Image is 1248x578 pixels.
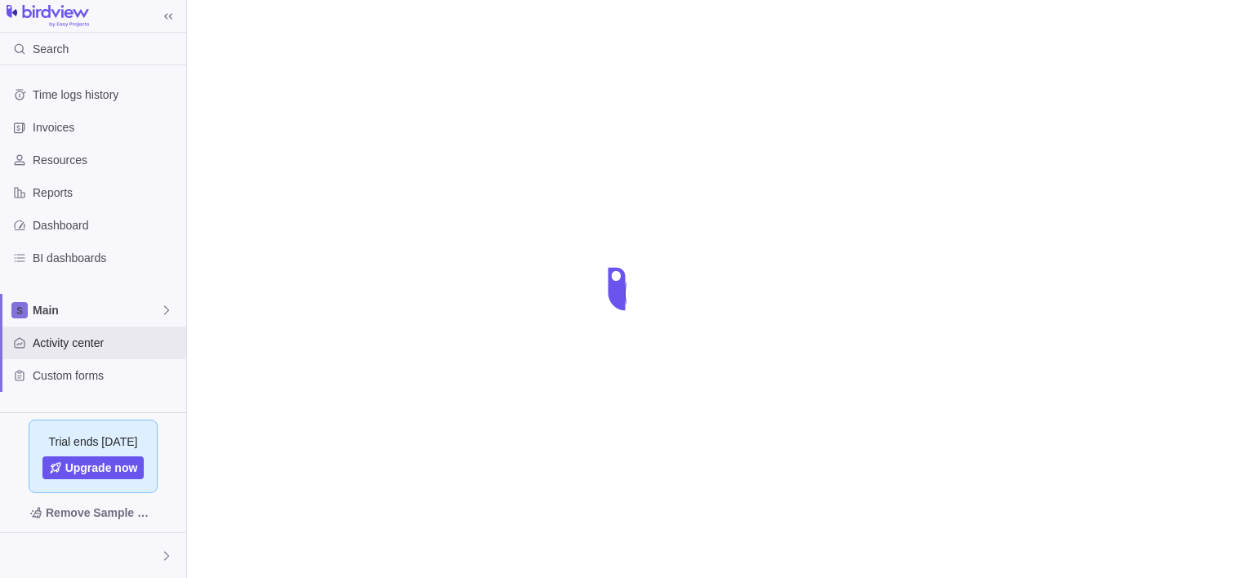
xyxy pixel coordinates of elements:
[591,256,657,322] div: loading
[13,500,173,526] span: Remove Sample Data
[10,546,29,566] div: Hossam El Shoukry
[33,41,69,57] span: Search
[46,503,157,522] span: Remove Sample Data
[33,250,180,266] span: BI dashboards
[33,335,180,351] span: Activity center
[33,217,180,233] span: Dashboard
[33,302,160,318] span: Main
[49,433,138,450] span: Trial ends [DATE]
[7,5,89,28] img: logo
[42,456,145,479] a: Upgrade now
[33,185,180,201] span: Reports
[33,152,180,168] span: Resources
[33,367,180,384] span: Custom forms
[33,119,180,136] span: Invoices
[33,87,180,103] span: Time logs history
[65,460,138,476] span: Upgrade now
